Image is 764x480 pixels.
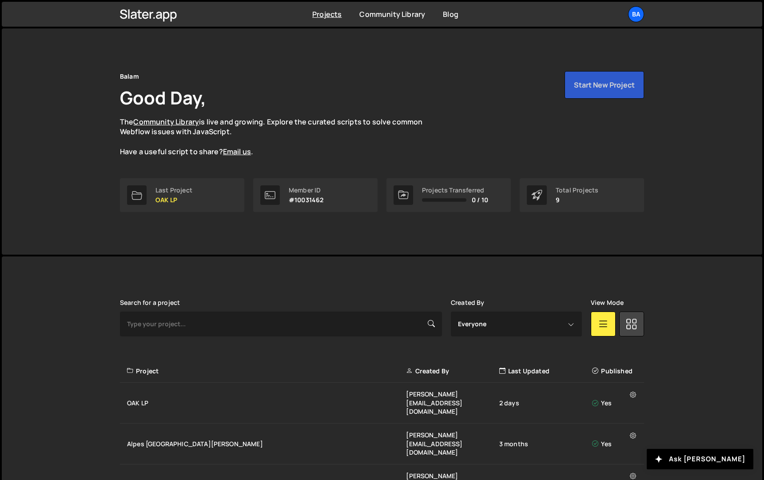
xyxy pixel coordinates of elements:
[565,71,644,99] button: Start New Project
[499,399,592,408] div: 2 days
[359,9,425,19] a: Community Library
[289,187,323,194] div: Member ID
[312,9,342,19] a: Projects
[628,6,644,22] a: Ba
[120,424,644,464] a: Alpes [GEOGRAPHIC_DATA][PERSON_NAME] [PERSON_NAME][EMAIL_ADDRESS][DOMAIN_NAME] 3 months Yes
[406,367,499,376] div: Created By
[289,196,323,204] p: #10031462
[591,299,624,306] label: View Mode
[120,117,440,157] p: The is live and growing. Explore the curated scripts to solve common Webflow issues with JavaScri...
[556,187,598,194] div: Total Projects
[592,440,639,448] div: Yes
[127,367,406,376] div: Project
[120,383,644,424] a: OAK LP [PERSON_NAME][EMAIL_ADDRESS][DOMAIN_NAME] 2 days Yes
[451,299,485,306] label: Created By
[133,117,199,127] a: Community Library
[120,299,180,306] label: Search for a project
[422,187,488,194] div: Projects Transferred
[155,187,192,194] div: Last Project
[499,440,592,448] div: 3 months
[592,399,639,408] div: Yes
[155,196,192,204] p: OAK LP
[127,399,406,408] div: OAK LP
[647,449,753,469] button: Ask [PERSON_NAME]
[127,440,406,448] div: Alpes [GEOGRAPHIC_DATA][PERSON_NAME]
[443,9,458,19] a: Blog
[120,178,244,212] a: Last Project OAK LP
[406,390,499,416] div: [PERSON_NAME][EMAIL_ADDRESS][DOMAIN_NAME]
[499,367,592,376] div: Last Updated
[120,71,139,82] div: Balam
[472,196,488,204] span: 0 / 10
[120,85,206,110] h1: Good Day,
[120,312,442,336] input: Type your project...
[406,431,499,457] div: [PERSON_NAME][EMAIL_ADDRESS][DOMAIN_NAME]
[556,196,598,204] p: 9
[223,147,251,156] a: Email us
[592,367,639,376] div: Published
